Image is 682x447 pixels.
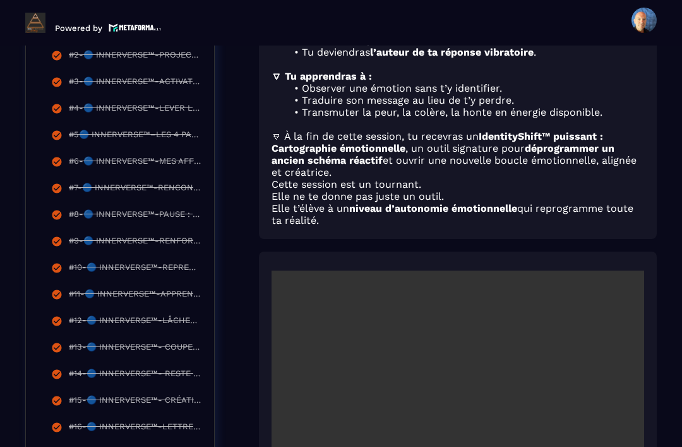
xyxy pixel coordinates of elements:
p: 🜃 À la fin de cette session, tu recevras un , un outil signature pour et ouvrir une nouvelle bouc... [272,130,644,178]
p: Elle ne te donne pas juste un outil. [272,190,644,202]
p: Elle t’élève à un qui reprogramme toute ta réalité. [272,202,644,226]
div: #16-🔵 INNERVERSE™-LETTRE DE COLÈRE [69,422,201,436]
div: #15-🔵 INNERVERSE™- CRÉATION DE TREMPLINS [69,395,201,409]
li: Transmuter la peur, la colère, la honte en énergie disponible. [287,106,644,118]
strong: l’auteur de ta réponse vibratoire [370,46,534,58]
strong: IdentityShift™ puissant : Cartographie émotionnelle [272,130,603,154]
div: #11-🔵 INNERVERSE™-APPRENDS À DIRE NON [69,289,201,303]
strong: 🜄 Tu apprendras à : [272,70,372,82]
div: #8-🔵 INNERVERSE™-PAUSE : TU VIENS D’ACTIVER TON NOUVEAU CYCLE [69,209,201,223]
li: Tu deviendras . [287,46,644,58]
strong: déprogrammer un ancien schéma réactif [272,142,614,166]
div: #13-🔵 INNERVERSE™- COUPER LES SACS DE SABLE [69,342,201,356]
div: #4-🔵 INNERVERSE™-LEVER LES VOILES INTÉRIEURS [69,103,201,117]
li: Traduire son message au lieu de t’y perdre. [287,94,644,106]
div: #5🔵 INNERVERSE™–LES 4 PALIERS VERS TA PRISE DE CONSCIENCE RÉUSSIE [69,130,201,144]
li: Observer une émotion sans t’y identifier. [287,82,644,94]
div: #10-🔵 INNERVERSE™-REPRENDS TON POUVOIR [69,262,201,276]
div: #6-🔵 INNERVERSE™-MES AFFIRMATIONS POSITIVES [69,156,201,170]
img: logo-branding [25,13,45,33]
div: #2-🔵 INNERVERSE™-PROJECTION & TRANSFORMATION PERSONNELLE [69,50,201,64]
div: #12-🔵 INNERVERSE™-LÂCHER-PRISE [69,315,201,329]
strong: niveau d’autonomie émotionnelle [349,202,517,214]
div: #14-🔵 INNERVERSE™- RESTE TOI-MÊME [69,369,201,383]
div: #3-🔵 INNERVERSE™-ACTIVATION PUISSANTE [69,77,201,90]
div: #7-🔵 INNERVERSE™-RENCONTRE AVEC TON ENFANT INTÉRIEUR. [69,183,201,197]
div: #9-🔵 INNERVERSE™-RENFORCE TON MINDSET [69,236,201,250]
p: Cette session est un tournant. [272,178,644,190]
img: logo [109,22,162,33]
p: Powered by [55,23,102,33]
